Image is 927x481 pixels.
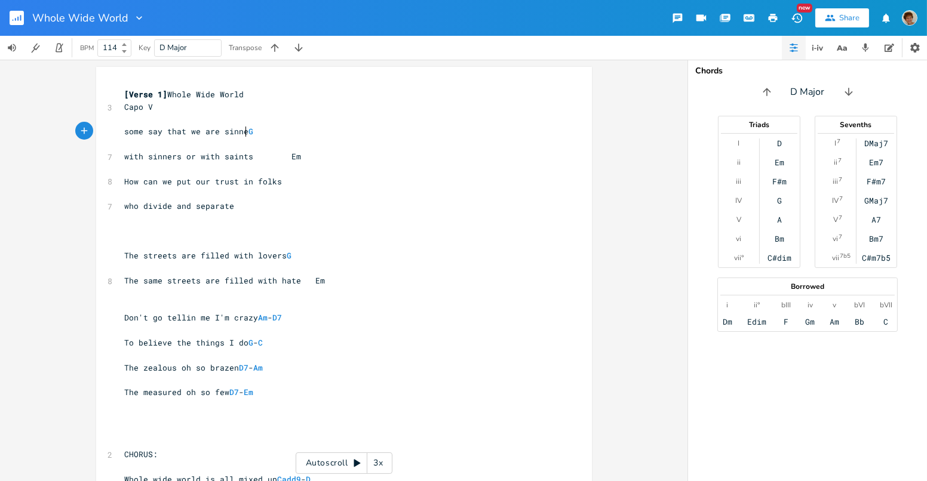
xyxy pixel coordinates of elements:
[734,253,744,263] div: vii°
[834,158,837,167] div: ii
[719,121,800,128] div: Triads
[902,10,917,26] img: scohenmusic
[723,317,732,326] div: Dm
[869,234,883,243] div: Bm7
[830,317,839,326] div: Am
[727,300,729,310] div: i
[125,250,292,261] span: The streets are filled with lovers
[296,452,392,474] div: Autoscroll
[125,449,158,460] span: CHORUS:
[736,234,741,243] div: vi
[772,177,787,186] div: F#m
[229,44,262,51] div: Transpose
[883,317,888,326] div: C
[864,196,888,205] div: GMaj7
[125,201,235,211] span: who divide and separate
[775,158,784,167] div: Em
[808,300,813,310] div: iv
[259,337,263,348] span: C
[815,121,897,128] div: Sevenths
[747,317,766,326] div: Edim
[80,45,94,51] div: BPM
[867,177,886,186] div: F#m7
[840,251,851,261] sup: 7b5
[249,126,254,137] span: G
[768,253,791,263] div: C#dim
[871,215,881,224] div: A7
[159,42,187,53] span: D Major
[254,362,263,373] span: Am
[695,67,920,75] div: Chords
[864,138,888,148] div: DMaj7
[832,253,839,263] div: vii
[869,158,883,167] div: Em7
[754,300,760,310] div: ii°
[839,194,843,203] sup: 7
[287,250,292,261] span: G
[781,300,791,310] div: bIII
[259,312,268,323] span: Am
[833,177,838,186] div: iii
[880,300,892,310] div: bVII
[273,312,283,323] span: D7
[838,156,842,165] sup: 7
[125,362,263,373] span: The zealous oh so brazen -
[837,137,840,146] sup: 7
[839,13,860,23] div: Share
[833,215,838,224] div: V
[125,387,254,397] span: The measured oh so few -
[785,7,809,29] button: New
[736,215,741,224] div: V
[834,138,836,148] div: I
[736,177,741,186] div: iii
[125,89,168,100] span: [Verse 1]
[139,44,151,51] div: Key
[777,138,782,148] div: D
[718,283,897,290] div: Borrowed
[32,13,128,23] span: Whole Wide World
[797,4,812,13] div: New
[791,85,825,99] span: D Major
[125,275,326,286] span: The same streets are filled with hate Em
[854,300,865,310] div: bVI
[737,158,741,167] div: ii
[832,196,839,205] div: IV
[735,196,742,205] div: IV
[833,234,838,243] div: vi
[125,101,154,112] span: Capo V
[240,362,249,373] span: D7
[784,317,788,326] div: F
[855,317,864,326] div: Bb
[777,215,782,224] div: A
[125,312,283,323] span: Don't go tellin me I'm crazy -
[249,337,254,348] span: G
[125,151,302,162] span: with sinners or with saints Em
[775,234,784,243] div: Bm
[777,196,782,205] div: G
[833,300,836,310] div: v
[862,253,891,263] div: C#m7b5
[738,138,739,148] div: I
[839,213,842,223] sup: 7
[230,387,240,397] span: D7
[125,337,263,348] span: To believe the things I do -
[125,126,254,137] span: some say that we are sinne
[125,176,283,187] span: How can we put our trust in folks
[244,387,254,397] span: Em
[125,89,244,100] span: Whole Wide World
[815,8,869,27] button: Share
[805,317,815,326] div: Gm
[367,452,389,474] div: 3x
[839,175,842,184] sup: 7
[839,232,842,242] sup: 7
